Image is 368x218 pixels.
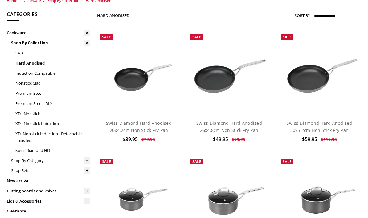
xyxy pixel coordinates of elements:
span: Sale [102,159,111,164]
a: Shop By Category [11,156,90,166]
span: $99.95 [232,136,245,142]
a: Cookware [7,28,90,38]
h1: Hard Anodised [97,13,129,18]
span: $49.95 [213,136,228,143]
a: Induction Compatible [15,68,90,78]
a: Cutting boards and knives [7,186,90,196]
a: Nonstick Clad [15,78,90,88]
a: New arrival [7,176,90,186]
a: Swiss Diamond Hard Anodised 20x4.2cm Non Stick Fry Pan [106,120,172,133]
a: Shop By Collection [11,38,90,48]
span: Sale [192,34,201,40]
h5: Categories [7,10,90,21]
span: Sale [102,34,111,40]
a: Lids & Accessories [7,196,90,206]
a: CXD [15,48,90,58]
a: Swiss Diamond HD [15,145,90,156]
a: Premium Steel [15,88,90,99]
img: Swiss Diamond Hard Anodised 26x4.8cm Non Stick Fry Pan [187,45,271,101]
a: Swiss Diamond Hard Anodised 26x4.8cm Non Stick Fry Pan [196,120,262,133]
span: $59.95 [302,136,317,143]
span: Sale [283,34,292,40]
a: Swiss Diamond Hard Anodised 30x5.2cm Non Stick Fry Pan [278,31,361,115]
a: Premium Steel - DLX [15,99,90,109]
a: XD+ Nonstick [15,109,90,119]
a: Clearance [7,206,90,216]
span: $39.95 [123,136,138,143]
a: XD+Nonstick Induction +Detachable Handles [15,129,90,145]
a: Shop Sets [11,166,90,176]
a: Swiss Diamond Hard Anodised 30x5.2cm Non Stick Fry Pan [287,120,352,133]
span: Sale [192,159,201,164]
a: Hard Anodised [15,58,90,68]
img: Swiss Diamond Hard Anodised 20x4.2cm Non Stick Fry Pan [97,45,181,101]
img: Swiss Diamond Hard Anodised 30x5.2cm Non Stick Fry Pan [278,45,361,101]
a: Swiss Diamond Hard Anodised 20x4.2cm Non Stick Fry Pan [97,31,181,115]
a: XD+ Nonstick Induction [15,119,90,129]
span: $119.95 [321,136,337,142]
span: Sale [283,159,292,164]
span: $79.95 [141,136,155,142]
a: Swiss Diamond Hard Anodised 26x4.8cm Non Stick Fry Pan [187,31,271,115]
label: Sort By [295,10,310,20]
